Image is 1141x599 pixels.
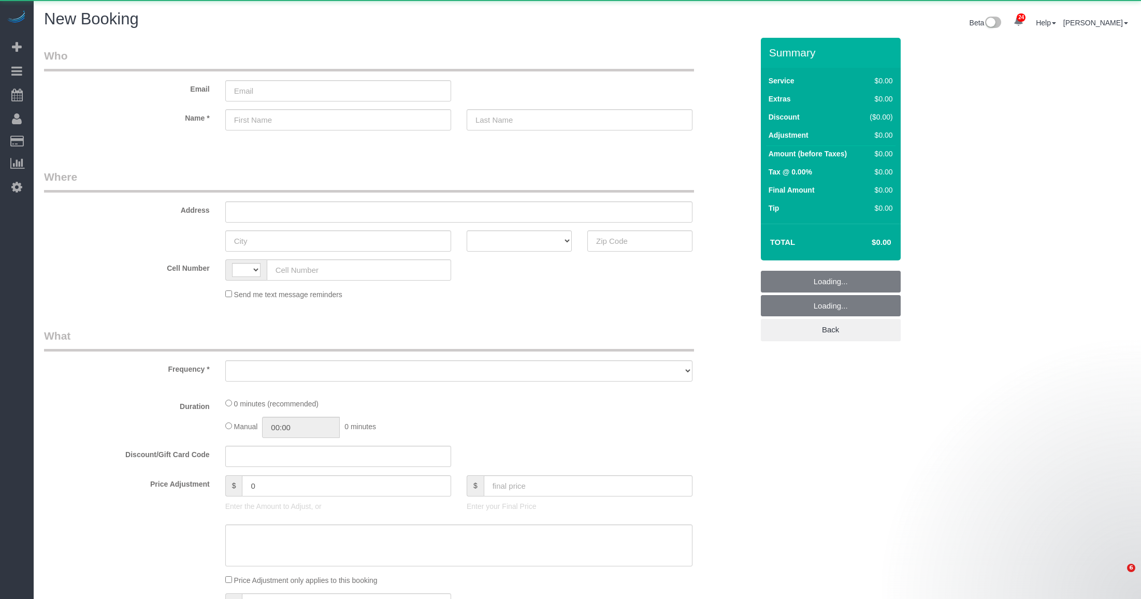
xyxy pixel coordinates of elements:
[467,109,692,130] input: Last Name
[36,259,218,273] label: Cell Number
[344,422,376,431] span: 0 minutes
[234,422,258,431] span: Manual
[770,238,796,246] strong: Total
[1127,564,1135,572] span: 6
[865,112,893,122] div: ($0.00)
[234,576,378,585] span: Price Adjustment only applies to this booking
[36,80,218,94] label: Email
[769,130,808,140] label: Adjustment
[234,290,342,299] span: Send me text message reminders
[769,112,800,122] label: Discount
[225,80,451,101] input: Email
[36,360,218,374] label: Frequency *
[865,76,893,86] div: $0.00
[1036,19,1056,27] a: Help
[36,475,218,489] label: Price Adjustment
[225,230,451,252] input: City
[234,400,319,408] span: 0 minutes (recommended)
[36,398,218,412] label: Duration
[769,76,795,86] label: Service
[769,149,847,159] label: Amount (before Taxes)
[769,185,815,195] label: Final Amount
[1017,13,1026,22] span: 24
[1063,19,1128,27] a: [PERSON_NAME]
[36,446,218,460] label: Discount/Gift Card Code
[225,501,451,512] p: Enter the Amount to Adjust, or
[225,475,242,496] span: $
[865,130,893,140] div: $0.00
[761,319,901,341] a: Back
[769,167,812,177] label: Tax @ 0.00%
[1008,10,1029,33] a: 24
[6,10,27,25] img: Automaid Logo
[865,167,893,177] div: $0.00
[44,10,139,28] span: New Booking
[865,149,893,159] div: $0.00
[841,238,891,247] h4: $0.00
[587,230,692,252] input: Zip Code
[44,169,694,193] legend: Where
[865,94,893,104] div: $0.00
[44,328,694,352] legend: What
[769,203,779,213] label: Tip
[467,475,484,496] span: $
[44,48,694,71] legend: Who
[984,17,1001,30] img: New interface
[865,185,893,195] div: $0.00
[1106,564,1131,589] iframe: Intercom live chat
[225,109,451,130] input: First Name
[467,501,692,512] p: Enter your Final Price
[36,109,218,123] label: Name *
[484,475,692,496] input: final price
[267,259,451,281] input: Cell Number
[36,201,218,215] label: Address
[970,19,1002,27] a: Beta
[769,94,791,104] label: Extras
[769,47,896,59] h3: Summary
[865,203,893,213] div: $0.00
